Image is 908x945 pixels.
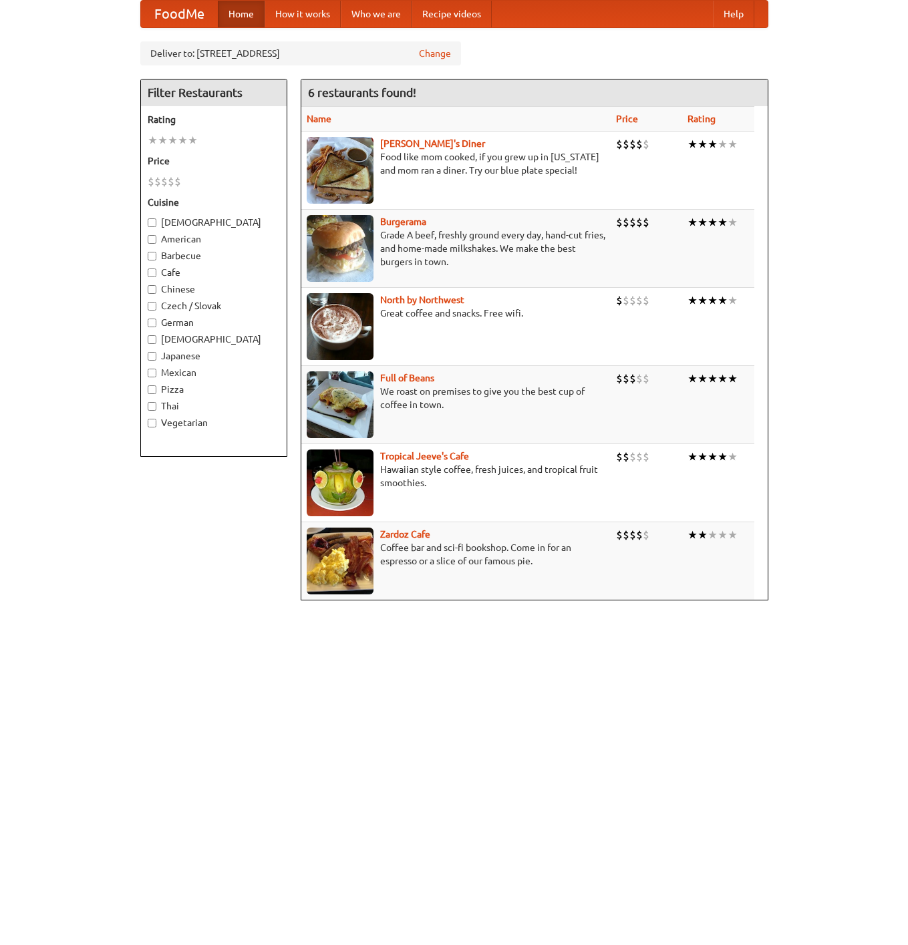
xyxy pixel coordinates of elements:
[728,371,738,386] li: ★
[688,371,698,386] li: ★
[158,133,168,148] li: ★
[623,137,629,152] li: $
[708,371,718,386] li: ★
[380,138,485,149] a: [PERSON_NAME]'s Diner
[218,1,265,27] a: Home
[174,174,181,189] li: $
[629,528,636,542] li: $
[380,216,426,227] a: Burgerama
[148,252,156,260] input: Barbecue
[616,293,623,308] li: $
[140,41,461,65] div: Deliver to: [STREET_ADDRESS]
[688,114,716,124] a: Rating
[629,449,636,464] li: $
[307,528,373,594] img: zardoz.jpg
[728,215,738,230] li: ★
[141,79,287,106] h4: Filter Restaurants
[412,1,492,27] a: Recipe videos
[718,215,728,230] li: ★
[718,137,728,152] li: ★
[616,137,623,152] li: $
[148,366,280,379] label: Mexican
[148,154,280,168] h5: Price
[629,371,636,386] li: $
[708,528,718,542] li: ★
[307,449,373,516] img: jeeves.jpg
[713,1,754,27] a: Help
[623,293,629,308] li: $
[307,385,605,411] p: We roast on premises to give you the best cup of coffee in town.
[643,293,649,308] li: $
[616,528,623,542] li: $
[141,1,218,27] a: FoodMe
[688,528,698,542] li: ★
[698,215,708,230] li: ★
[307,371,373,438] img: beans.jpg
[636,371,643,386] li: $
[148,416,280,429] label: Vegetarian
[698,449,708,464] li: ★
[698,293,708,308] li: ★
[161,174,168,189] li: $
[718,449,728,464] li: ★
[698,528,708,542] li: ★
[307,293,373,360] img: north.jpg
[307,137,373,204] img: sallys.jpg
[148,419,156,427] input: Vegetarian
[307,307,605,320] p: Great coffee and snacks. Free wifi.
[419,47,451,60] a: Change
[148,218,156,227] input: [DEMOGRAPHIC_DATA]
[307,215,373,282] img: burgerama.jpg
[708,215,718,230] li: ★
[728,137,738,152] li: ★
[307,541,605,568] p: Coffee bar and sci-fi bookshop. Come in for an espresso or a slice of our famous pie.
[636,215,643,230] li: $
[616,114,638,124] a: Price
[148,174,154,189] li: $
[148,282,280,296] label: Chinese
[698,137,708,152] li: ★
[629,137,636,152] li: $
[148,369,156,377] input: Mexican
[643,137,649,152] li: $
[380,451,469,461] a: Tropical Jeeve's Cafe
[341,1,412,27] a: Who we are
[148,385,156,394] input: Pizza
[636,449,643,464] li: $
[718,528,728,542] li: ★
[629,215,636,230] li: $
[148,232,280,246] label: American
[148,268,156,277] input: Cafe
[154,174,161,189] li: $
[728,449,738,464] li: ★
[643,449,649,464] li: $
[623,215,629,230] li: $
[148,216,280,229] label: [DEMOGRAPHIC_DATA]
[148,266,280,279] label: Cafe
[380,373,434,383] b: Full of Beans
[728,293,738,308] li: ★
[148,196,280,209] h5: Cuisine
[307,150,605,177] p: Food like mom cooked, if you grew up in [US_STATE] and mom ran a diner. Try our blue plate special!
[688,137,698,152] li: ★
[616,449,623,464] li: $
[728,528,738,542] li: ★
[718,293,728,308] li: ★
[148,352,156,361] input: Japanese
[380,295,464,305] a: North by Northwest
[629,293,636,308] li: $
[307,114,331,124] a: Name
[643,528,649,542] li: $
[308,86,416,99] ng-pluralize: 6 restaurants found!
[148,349,280,363] label: Japanese
[148,319,156,327] input: German
[380,529,430,540] a: Zardoz Cafe
[148,133,158,148] li: ★
[623,449,629,464] li: $
[148,316,280,329] label: German
[643,215,649,230] li: $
